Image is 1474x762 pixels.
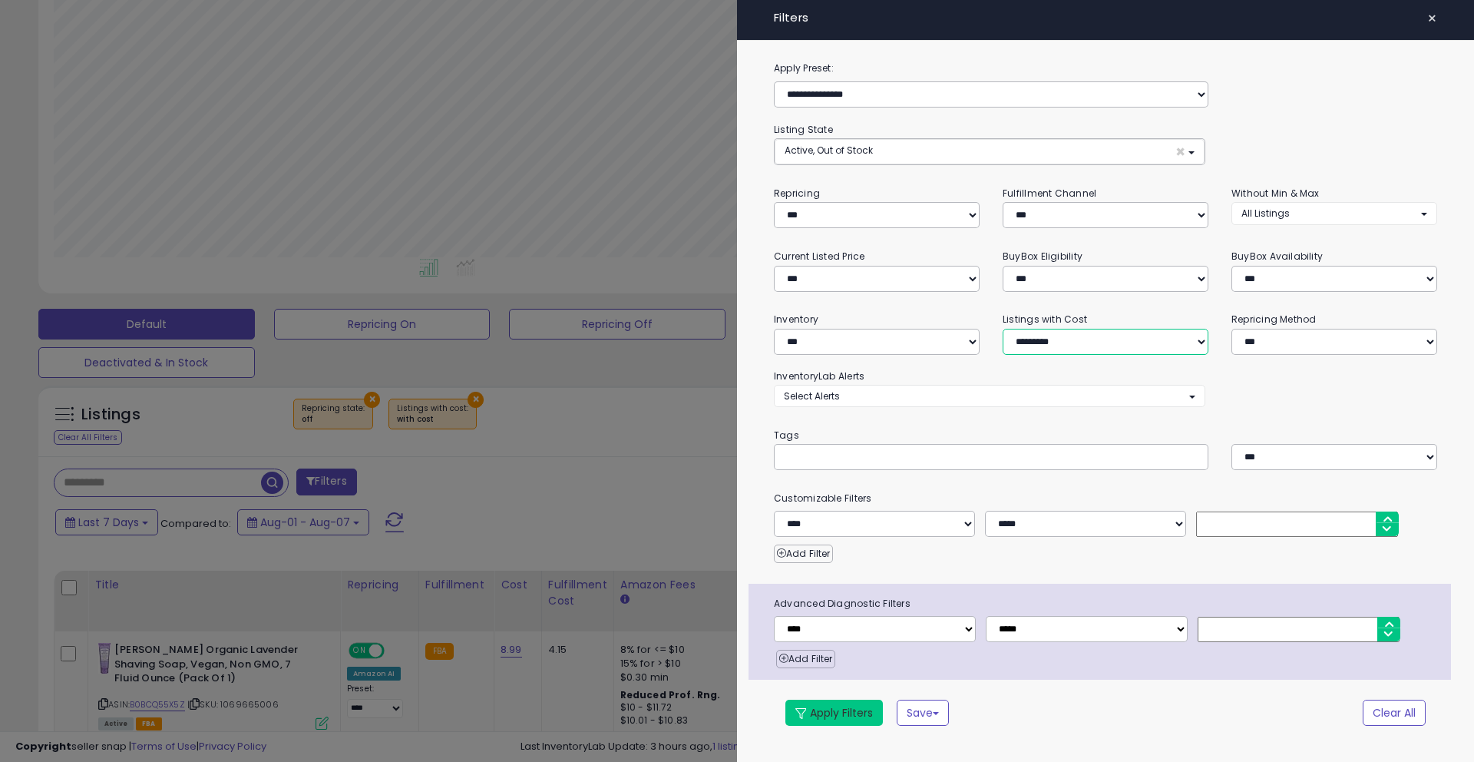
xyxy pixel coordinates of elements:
[1231,202,1437,224] button: All Listings
[897,700,949,726] button: Save
[1003,250,1082,263] small: BuyBox Eligibility
[1231,313,1317,326] small: Repricing Method
[1175,144,1185,160] span: ×
[1421,8,1443,29] button: ×
[762,595,1451,612] span: Advanced Diagnostic Filters
[775,139,1205,164] button: Active, Out of Stock ×
[1363,700,1426,726] button: Clear All
[1241,207,1290,220] span: All Listings
[774,123,833,136] small: Listing State
[1003,187,1096,200] small: Fulfillment Channel
[774,545,833,563] button: Add Filter
[784,389,840,403] span: Select Alerts
[774,12,1437,25] h4: Filters
[776,650,835,668] button: Add Filter
[774,250,864,263] small: Current Listed Price
[762,60,1449,77] label: Apply Preset:
[1231,187,1320,200] small: Without Min & Max
[774,313,818,326] small: Inventory
[785,700,883,726] button: Apply Filters
[762,427,1449,444] small: Tags
[774,369,864,383] small: InventoryLab Alerts
[1231,250,1323,263] small: BuyBox Availability
[774,385,1205,407] button: Select Alerts
[1003,313,1087,326] small: Listings with Cost
[1427,8,1437,29] span: ×
[774,187,820,200] small: Repricing
[762,490,1449,507] small: Customizable Filters
[785,144,873,157] span: Active, Out of Stock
